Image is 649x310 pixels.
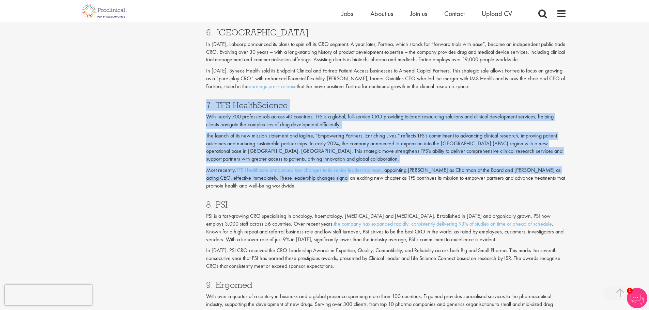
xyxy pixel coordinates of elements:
[206,280,567,289] h3: 9. Ergomed
[206,212,567,243] p: PSI is a fast-growing CRO specialising in oncology, haematology, [MEDICAL_DATA] and [MEDICAL_DATA...
[206,132,567,163] p: The launch of its new mission statement and tagline, "Empowering Partners. Enriching Lives," refl...
[444,9,465,18] a: Contact
[206,67,567,91] p: In [DATE], Syneos Health sold its Endpoint Clinical and Fortrea Patient Access businesses to Arse...
[206,28,567,37] h3: 6. [GEOGRAPHIC_DATA]
[206,247,567,270] p: In [DATE], PSI CRO received the CRO Leadership Awards in Expertise, Quality, Compatibility, and R...
[410,9,427,18] a: Join us
[206,200,567,209] h3: 8. PSI
[342,9,353,18] a: Jobs
[236,166,382,174] a: TFS Healthcare announced key changes to its senior leadership team
[482,9,512,18] a: Upload CV
[370,9,393,18] a: About us
[206,113,567,129] p: With nearly 700 professionals across 40 countries, TFS is a global, full-service CRO providing ta...
[334,220,552,227] a: the company has expanded rapidly, consistently delivering 93% of studies on time or ahead of sche...
[206,40,567,64] p: In [DATE], Labcorp announced its plans to spin off its CRO segment. A year later, Fortrea, which ...
[627,288,633,294] span: 1
[206,101,567,110] h3: 7. TFS HealthScience
[627,288,647,308] img: Chatbot
[5,285,92,305] iframe: reCAPTCHA
[249,83,297,90] a: earnings press release
[206,166,567,190] p: Most recently, , appointing [PERSON_NAME] as Chairman of the Board and [PERSON_NAME] as acting CE...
